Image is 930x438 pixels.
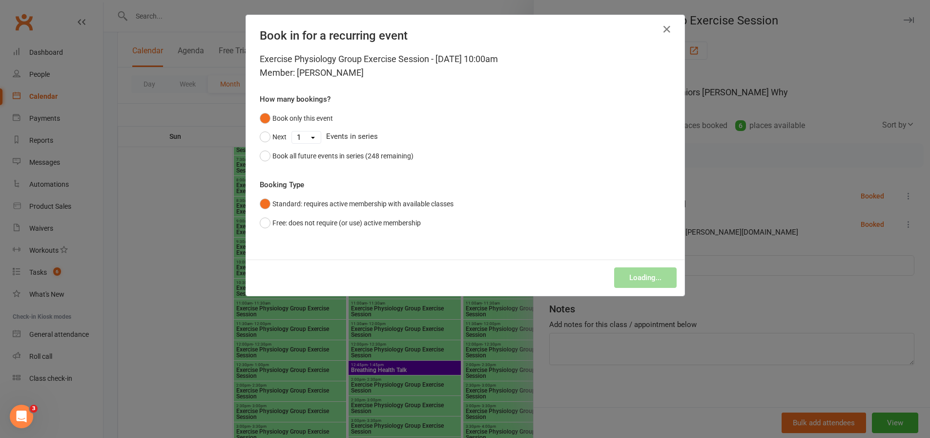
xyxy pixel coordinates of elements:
div: Book all future events in series (248 remaining) [272,151,413,161]
button: Standard: requires active membership with available classes [260,195,454,213]
button: Book only this event [260,109,333,128]
iframe: Intercom live chat [10,405,33,428]
button: Free: does not require (or use) active membership [260,214,421,232]
button: Book all future events in series (248 remaining) [260,147,413,165]
div: Exercise Physiology Group Exercise Session - [DATE] 10:00am Member: [PERSON_NAME] [260,52,671,80]
div: Events in series [260,128,671,146]
button: Close [659,22,675,37]
label: Booking Type [260,179,304,191]
h4: Book in for a recurring event [260,29,671,43]
button: Next [260,128,287,146]
label: How many bookings? [260,93,331,105]
span: 3 [30,405,38,413]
